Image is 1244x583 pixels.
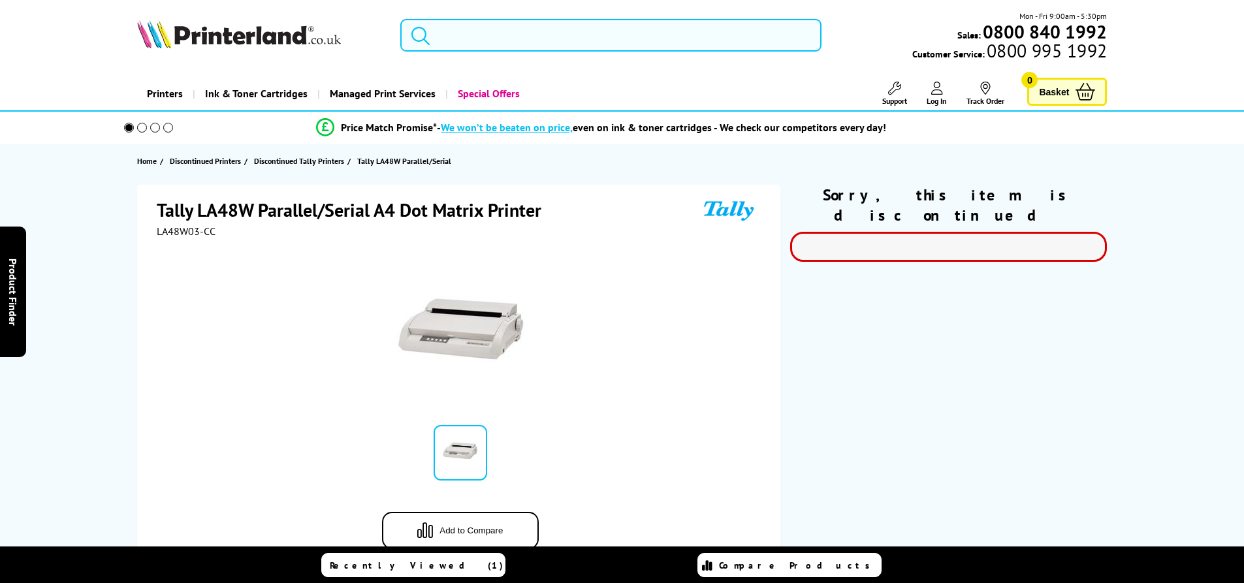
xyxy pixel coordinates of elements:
a: Log In [927,82,947,106]
img: Printerland Logo [137,20,341,48]
span: Basket [1039,83,1069,101]
a: Printerland Logo [137,20,385,51]
span: Discontinued Tally Printers [254,154,344,168]
button: Add to Compare [382,512,539,549]
span: Mon - Fri 9:00am - 5:30pm [1019,10,1107,22]
li: modal_Promise [106,116,1097,139]
a: Tally LA48W Parallel/Serial [357,154,455,168]
a: Discontinued Printers [170,154,244,168]
span: We won’t be beaten on price, [441,121,573,134]
span: LA48W03-CC [157,225,215,238]
span: Recently Viewed (1) [330,559,503,571]
a: Printers [137,77,193,110]
b: 0800 840 1992 [983,20,1107,44]
span: Log In [927,96,947,106]
img: Tally [699,198,759,222]
div: Sorry, this item is discontinued [790,185,1107,225]
span: Support [882,96,907,106]
span: Customer Service: [912,44,1107,60]
span: 0800 995 1992 [985,44,1107,57]
span: Sales: [957,29,981,41]
h1: Tally LA48W Parallel/Serial A4 Dot Matrix Printer [157,198,554,222]
a: 0800 840 1992 [981,25,1107,38]
img: Tally LA48W Parallel/Serial [395,264,526,394]
a: Ink & Toner Cartridges [193,77,317,110]
span: Price Match Promise* [341,121,437,134]
span: Home [137,154,157,168]
a: Track Order [966,82,1004,106]
a: Discontinued Tally Printers [254,154,347,168]
span: 0 [1021,72,1038,88]
a: Special Offers [445,77,530,110]
span: Discontinued Printers [170,154,241,168]
div: - even on ink & toner cartridges - We check our competitors every day! [437,121,886,134]
span: Tally LA48W Parallel/Serial [357,154,451,168]
span: Product Finder [7,258,20,325]
a: Home [137,154,160,168]
span: Add to Compare [439,526,503,535]
a: Basket 0 [1027,78,1107,106]
a: Support [882,82,907,106]
a: Compare Products [697,553,882,577]
a: Managed Print Services [317,77,445,110]
a: Recently Viewed (1) [321,553,505,577]
span: Ink & Toner Cartridges [205,77,308,110]
span: Compare Products [719,559,877,571]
